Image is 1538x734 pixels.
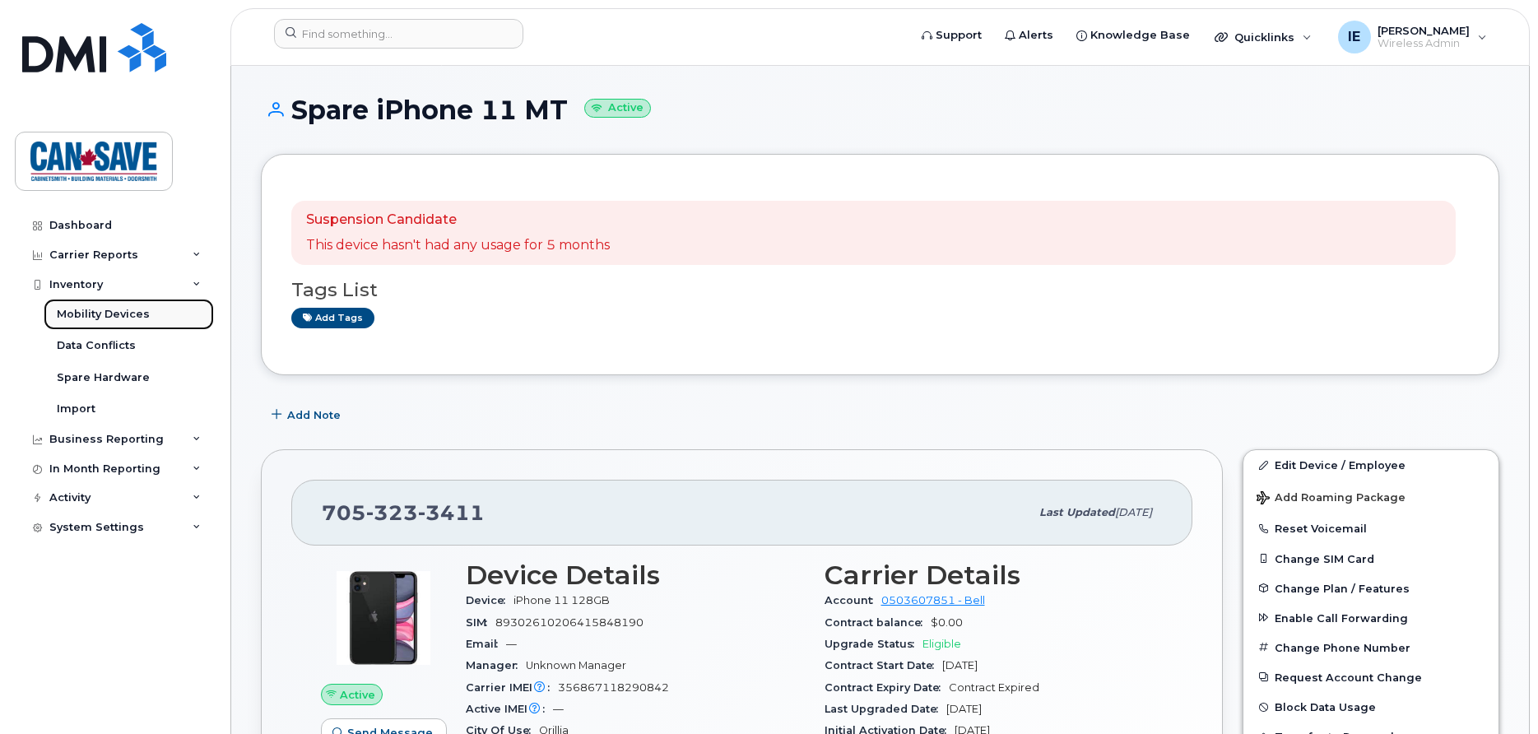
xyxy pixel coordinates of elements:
[825,594,881,606] span: Account
[931,616,963,629] span: $0.00
[1243,450,1499,480] a: Edit Device / Employee
[946,703,982,715] span: [DATE]
[825,703,946,715] span: Last Upgraded Date
[942,659,978,671] span: [DATE]
[825,659,942,671] span: Contract Start Date
[1243,692,1499,722] button: Block Data Usage
[1243,633,1499,662] button: Change Phone Number
[466,659,526,671] span: Manager
[287,407,341,423] span: Add Note
[291,280,1469,300] h3: Tags List
[1243,574,1499,603] button: Change Plan / Features
[291,308,374,328] a: Add tags
[1115,506,1152,518] span: [DATE]
[1243,480,1499,513] button: Add Roaming Package
[825,638,922,650] span: Upgrade Status
[553,703,564,715] span: —
[1243,603,1499,633] button: Enable Call Forwarding
[584,99,651,118] small: Active
[1257,491,1406,507] span: Add Roaming Package
[506,638,517,650] span: —
[306,211,610,230] p: Suspension Candidate
[558,681,669,694] span: 356867118290842
[334,569,433,667] img: iPhone_11.jpg
[825,616,931,629] span: Contract balance
[322,500,485,525] span: 705
[495,616,644,629] span: 89302610206415848190
[1243,662,1499,692] button: Request Account Change
[466,703,553,715] span: Active IMEI
[340,687,375,703] span: Active
[1039,506,1115,518] span: Last updated
[881,594,985,606] a: 0503607851 - Bell
[949,681,1039,694] span: Contract Expired
[261,400,355,430] button: Add Note
[1275,582,1410,594] span: Change Plan / Features
[366,500,418,525] span: 323
[466,638,506,650] span: Email
[825,560,1164,590] h3: Carrier Details
[513,594,610,606] span: iPhone 11 128GB
[526,659,626,671] span: Unknown Manager
[1243,544,1499,574] button: Change SIM Card
[1275,611,1408,624] span: Enable Call Forwarding
[261,95,1499,124] h1: Spare iPhone 11 MT
[466,681,558,694] span: Carrier IMEI
[466,616,495,629] span: SIM
[466,594,513,606] span: Device
[922,638,961,650] span: Eligible
[1243,513,1499,543] button: Reset Voicemail
[418,500,485,525] span: 3411
[306,236,610,255] p: This device hasn't had any usage for 5 months
[466,560,805,590] h3: Device Details
[825,681,949,694] span: Contract Expiry Date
